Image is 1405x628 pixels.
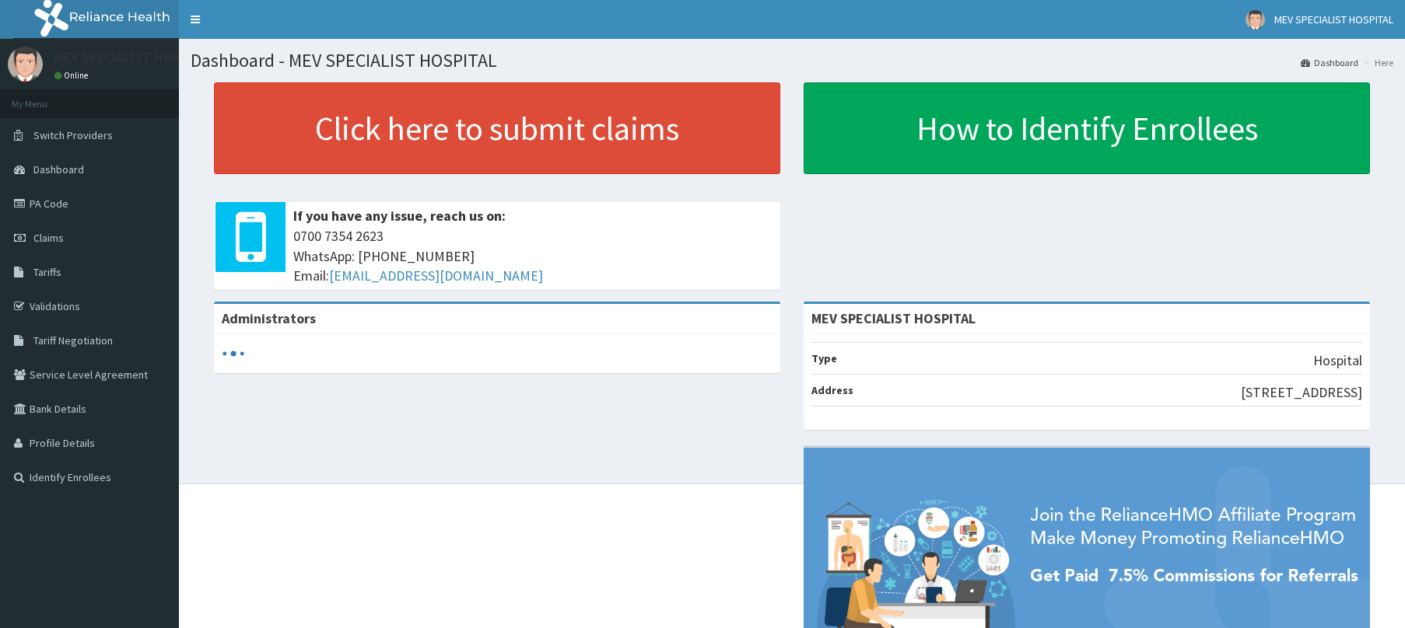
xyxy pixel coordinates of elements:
[33,333,113,347] span: Tariff Negotiation
[811,383,853,397] b: Address
[33,231,64,245] span: Claims
[33,265,61,279] span: Tariffs
[1246,10,1265,30] img: User Image
[1360,56,1393,69] li: Here
[811,309,976,327] strong: MEV SPECIALIST HOSPITAL
[54,70,92,81] a: Online
[293,207,506,225] b: If you have any issue, reach us on:
[293,226,773,286] span: 0700 7354 2623 WhatsApp: [PHONE_NUMBER] Email:
[329,267,543,284] a: [EMAIL_ADDRESS][DOMAIN_NAME]
[8,47,43,82] img: User Image
[222,342,245,365] svg: audio-loading
[54,51,215,65] p: MEV SPECIALIST HOSPITAL
[804,82,1370,174] a: How to Identify Enrollees
[1274,12,1393,26] span: MEV SPECIALIST HOSPITAL
[1313,351,1362,371] p: Hospital
[214,82,780,174] a: Click here to submit claims
[1241,382,1362,403] p: [STREET_ADDRESS]
[33,128,113,142] span: Switch Providers
[191,51,1393,71] h1: Dashboard - MEV SPECIALIST HOSPITAL
[222,309,316,327] b: Administrators
[1301,56,1358,69] a: Dashboard
[811,351,837,365] b: Type
[33,162,84,176] span: Dashboard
